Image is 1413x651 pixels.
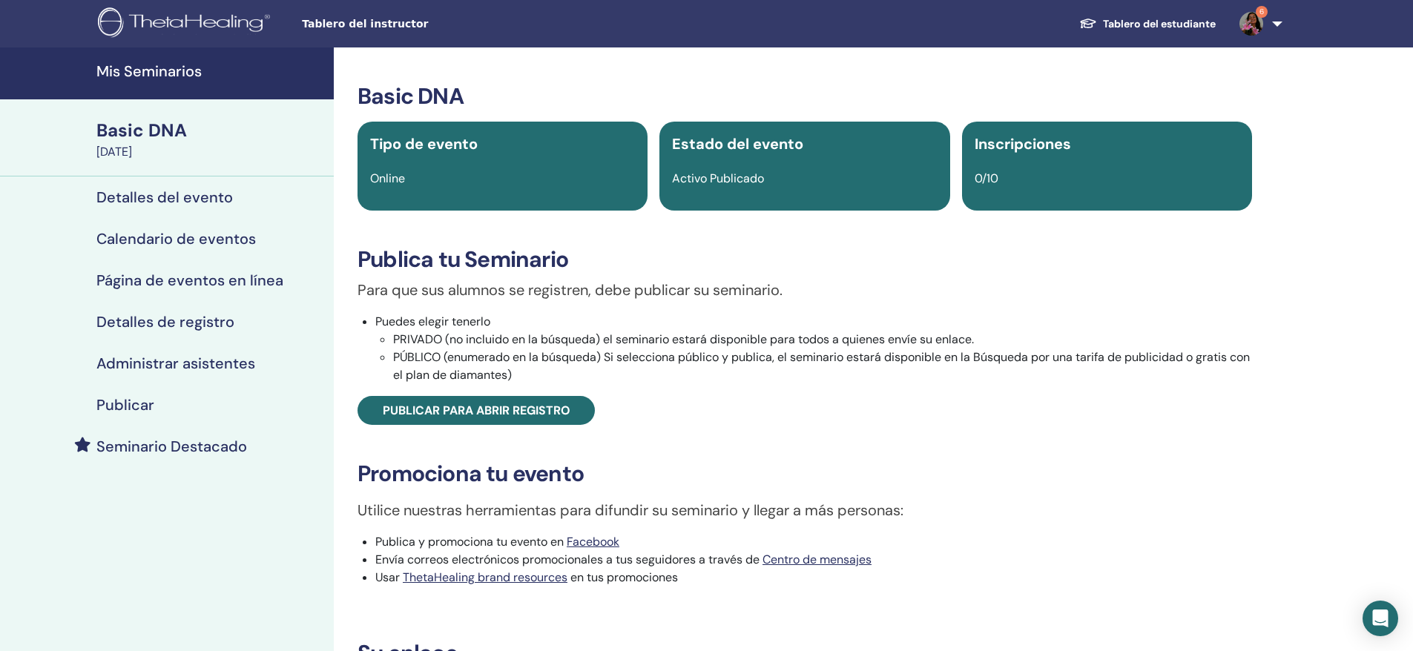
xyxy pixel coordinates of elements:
h4: Publicar [96,396,154,414]
span: Inscripciones [975,134,1071,153]
h3: Promociona tu evento [358,460,1252,487]
li: Envía correos electrónicos promocionales a tus seguidores a través de [375,551,1252,569]
span: Online [370,171,405,186]
h3: Publica tu Seminario [358,246,1252,273]
div: Open Intercom Messenger [1363,601,1398,636]
h4: Detalles del evento [96,188,233,206]
div: [DATE] [96,143,325,161]
span: Activo Publicado [672,171,764,186]
span: Estado del evento [672,134,803,153]
p: Utilice nuestras herramientas para difundir su seminario y llegar a más personas: [358,499,1252,521]
span: Tablero del instructor [302,16,524,32]
div: Basic DNA [96,118,325,143]
img: logo.png [98,7,275,41]
span: 6 [1256,6,1268,18]
li: PRIVADO (no incluido en la búsqueda) el seminario estará disponible para todos a quienes envíe su... [393,331,1252,348]
h3: Basic DNA [358,83,1252,110]
li: PÚBLICO (enumerado en la búsqueda) Si selecciona público y publica, el seminario estará disponibl... [393,348,1252,384]
a: Facebook [567,534,619,549]
h4: Seminario Destacado [96,437,247,455]
a: Basic DNA[DATE] [88,118,334,161]
a: Centro de mensajes [763,552,872,567]
h4: Página de eventos en línea [96,271,283,289]
span: Tipo de evento [370,134,478,153]
a: Tablero del estudiante [1067,10,1228,38]
h4: Administrar asistentes [96,354,255,372]
h4: Calendario de eventos [96,230,256,248]
li: Puedes elegir tenerlo [375,313,1252,384]
h4: Mis Seminarios [96,62,325,80]
a: ThetaHealing brand resources [403,569,567,585]
h4: Detalles de registro [96,313,234,331]
span: 0/10 [975,171,998,186]
p: Para que sus alumnos se registren, debe publicar su seminario. [358,279,1252,301]
li: Usar en tus promociones [375,569,1252,586]
img: graduation-cap-white.svg [1079,17,1097,30]
a: Publicar para abrir registro [358,396,595,425]
img: default.jpg [1239,12,1263,36]
span: Publicar para abrir registro [383,403,570,418]
li: Publica y promociona tu evento en [375,533,1252,551]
